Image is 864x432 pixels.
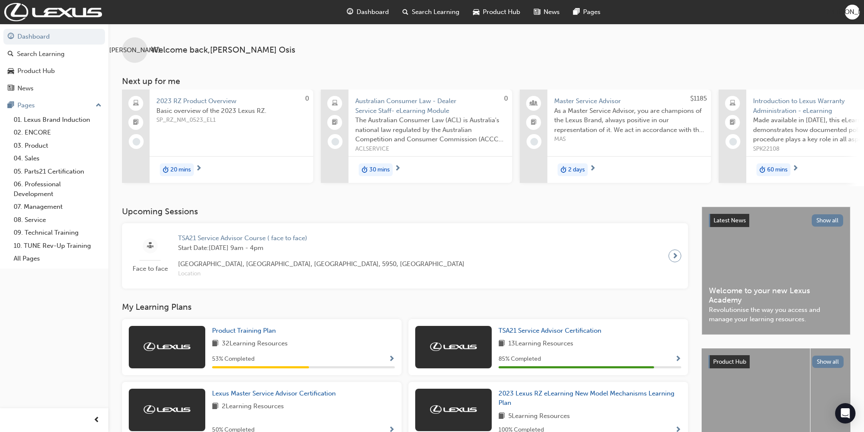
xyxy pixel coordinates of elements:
div: Pages [17,101,35,110]
span: pages-icon [8,102,14,109]
span: Product Hub [713,358,746,365]
span: 30 mins [369,165,390,175]
span: Search Learning [412,7,459,17]
a: 04. Sales [10,152,105,165]
span: 53 % Completed [212,354,255,364]
span: book-icon [212,339,218,349]
span: [PERSON_NAME] [109,45,160,55]
a: Latest NewsShow all [709,214,843,227]
span: next-icon [792,165,799,173]
h3: My Learning Plans [122,302,688,312]
span: book-icon [212,401,218,412]
span: laptop-icon [332,98,338,109]
span: 60 mins [767,165,788,175]
a: Latest NewsShow allWelcome to your new Lexus AcademyRevolutionise the way you access and manage y... [702,207,850,335]
span: search-icon [402,7,408,17]
span: duration-icon [561,164,567,175]
button: Show Progress [675,354,681,365]
a: Lexus Master Service Advisor Certification [212,389,339,398]
span: Start Date: [DATE] 9am - 4pm [178,243,465,253]
span: book-icon [499,339,505,349]
span: TSA21 Service Advisor Course ( face to face) [178,233,465,243]
span: booktick-icon [730,117,736,128]
a: 02. ENCORE [10,126,105,139]
span: 2023 RZ Product Overview [156,96,306,106]
a: Dashboard [3,29,105,45]
span: booktick-icon [133,117,139,128]
a: Product HubShow all [708,355,844,369]
button: DashboardSearch LearningProduct HubNews [3,27,105,98]
span: learningRecordVerb_NONE-icon [729,138,737,146]
img: Trak [144,342,190,351]
h3: Next up for me [108,76,864,86]
span: 2023 Lexus RZ eLearning New Model Mechanisms Learning Plan [499,390,674,407]
span: 2 Learning Resources [222,401,284,412]
a: Face to faceTSA21 Service Advisor Course ( face to face)Start Date:[DATE] 9am - 4pm[GEOGRAPHIC_DA... [129,230,681,282]
a: All Pages [10,252,105,265]
span: [GEOGRAPHIC_DATA], [GEOGRAPHIC_DATA], [GEOGRAPHIC_DATA], 5950, [GEOGRAPHIC_DATA] [178,259,465,269]
a: news-iconNews [527,3,567,21]
span: Face to face [129,264,171,274]
a: pages-iconPages [567,3,607,21]
button: [PERSON_NAME] [845,5,860,20]
span: duration-icon [362,164,368,175]
span: laptop-icon [730,98,736,109]
span: SP_RZ_NM_0523_EL1 [156,115,306,125]
button: Pages [3,98,105,113]
span: news-icon [8,85,14,93]
a: News [3,81,105,96]
span: 13 Learning Resources [508,339,573,349]
span: News [544,7,560,17]
div: Open Intercom Messenger [835,403,856,424]
button: Show Progress [388,354,395,365]
span: ACLSERVICE [355,144,505,154]
span: Lexus Master Service Advisor Certification [212,390,336,397]
a: TSA21 Service Advisor Certification [499,326,605,336]
span: Product Training Plan [212,327,276,334]
span: next-icon [195,165,202,173]
span: 0 [305,95,309,102]
span: 0 [504,95,508,102]
button: Show all [812,356,844,368]
span: sessionType_FACE_TO_FACE-icon [147,241,153,251]
span: Revolutionise the way you access and manage your learning resources. [709,305,843,324]
a: 10. TUNE Rev-Up Training [10,239,105,252]
span: Basic overview of the 2023 Lexus RZ. [156,106,306,116]
span: pages-icon [573,7,580,17]
a: 03. Product [10,139,105,152]
a: Search Learning [3,46,105,62]
a: 02023 RZ Product OverviewBasic overview of the 2023 Lexus RZ.SP_RZ_NM_0523_EL1duration-icon20 mins [122,90,313,183]
span: $1185 [690,95,707,102]
a: 0Australian Consumer Law - Dealer Service Staff- eLearning ModuleThe Australian Consumer Law (ACL... [321,90,512,183]
img: Trak [430,405,477,414]
span: Welcome back , [PERSON_NAME] Osis [151,45,295,55]
a: guage-iconDashboard [340,3,396,21]
span: next-icon [672,250,678,262]
a: 09. Technical Training [10,226,105,239]
span: prev-icon [93,415,100,426]
img: Trak [4,3,102,21]
span: duration-icon [759,164,765,175]
a: $1185Master Service AdvisorAs a Master Service Advisor, you are champions of the Lexus Brand, alw... [520,90,711,183]
span: Latest News [714,217,746,224]
span: learningRecordVerb_NONE-icon [331,138,339,146]
span: people-icon [531,98,537,109]
span: next-icon [394,165,401,173]
div: News [17,84,34,93]
span: Dashboard [357,7,389,17]
span: book-icon [499,411,505,422]
span: next-icon [589,165,596,173]
span: As a Master Service Advisor, you are champions of the Lexus Brand, always positive in our represe... [554,106,704,135]
span: news-icon [534,7,540,17]
span: 5 Learning Resources [508,411,570,422]
div: Search Learning [17,49,65,59]
img: Trak [430,342,477,351]
span: Product Hub [483,7,520,17]
span: booktick-icon [332,117,338,128]
a: 08. Service [10,213,105,227]
a: 2023 Lexus RZ eLearning New Model Mechanisms Learning Plan [499,389,681,408]
a: 07. Management [10,200,105,213]
div: Product Hub [17,66,55,76]
span: car-icon [473,7,479,17]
